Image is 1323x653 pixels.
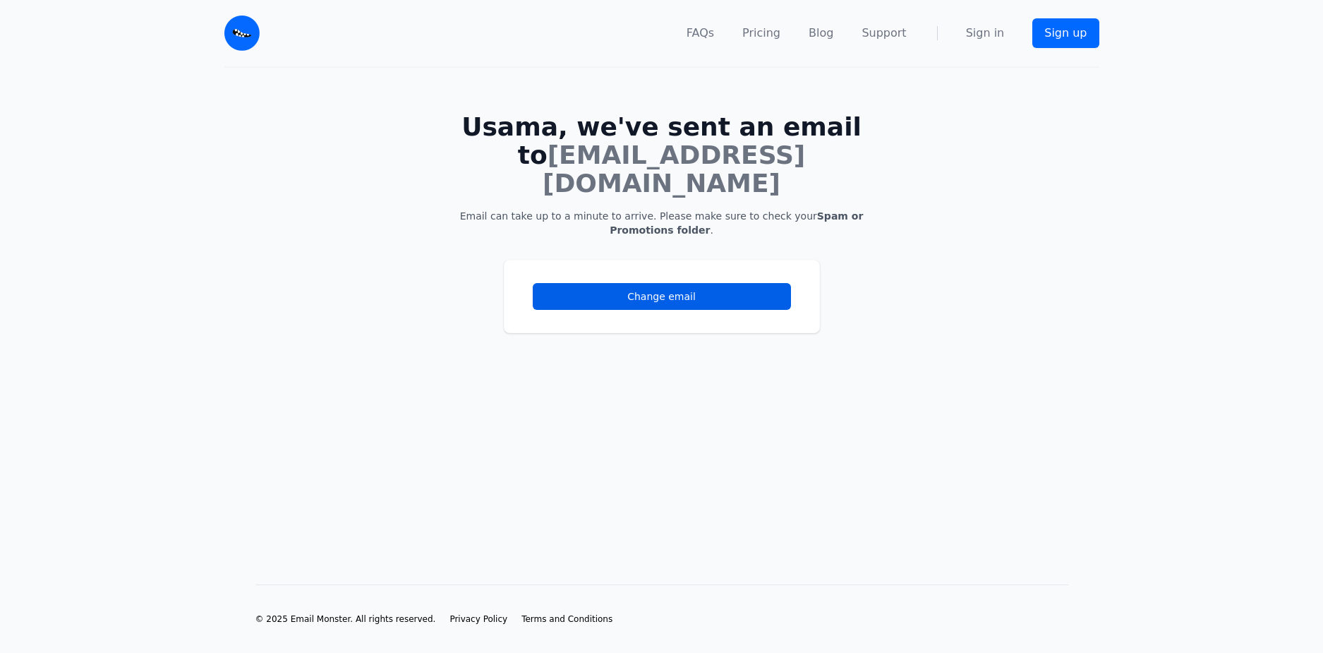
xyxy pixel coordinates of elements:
[862,25,906,42] a: Support
[449,614,507,624] span: Privacy Policy
[224,16,260,51] img: Email Monster
[533,283,791,310] a: Change email
[459,209,865,237] p: Email can take up to a minute to arrive. Please make sure to check your .
[459,113,865,198] h1: Usama, we've sent an email to
[809,25,833,42] a: Blog
[1032,18,1099,48] a: Sign up
[687,25,714,42] a: FAQs
[255,613,436,625] li: © 2025 Email Monster. All rights reserved.
[521,614,612,624] span: Terms and Conditions
[521,613,612,625] a: Terms and Conditions
[966,25,1005,42] a: Sign in
[742,25,780,42] a: Pricing
[543,140,805,198] span: [EMAIL_ADDRESS][DOMAIN_NAME]
[449,613,507,625] a: Privacy Policy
